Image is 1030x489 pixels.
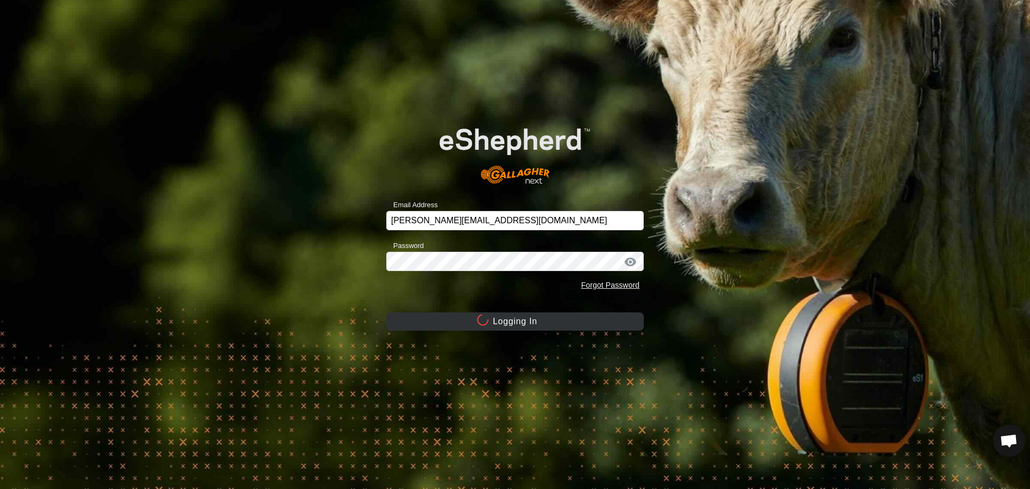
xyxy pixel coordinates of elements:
input: Email Address [386,211,644,230]
button: Logging In [386,312,644,331]
img: E-shepherd Logo [412,107,618,195]
label: Password [386,240,424,251]
a: Forgot Password [581,281,639,289]
label: Email Address [386,200,438,210]
div: Open chat [993,425,1025,457]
